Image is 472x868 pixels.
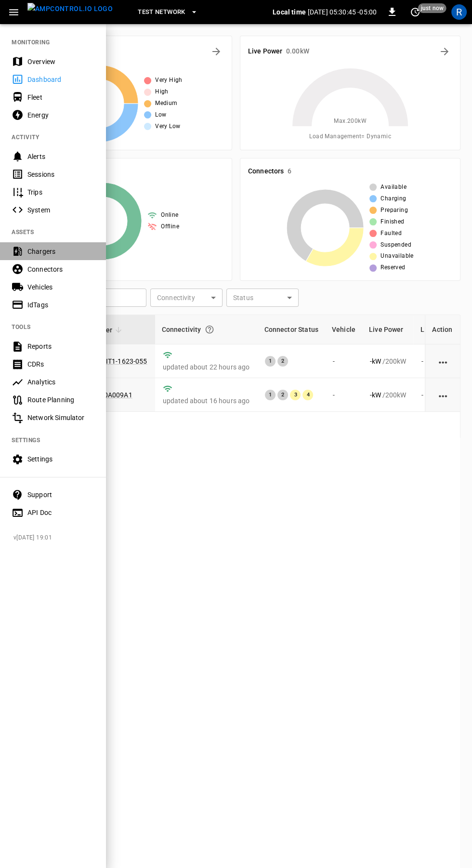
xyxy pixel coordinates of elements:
div: Network Simulator [27,413,94,422]
p: [DATE] 05:30:45 -05:00 [308,7,377,17]
button: set refresh interval [407,4,423,20]
div: Dashboard [27,75,94,84]
div: Analytics [27,377,94,387]
div: Connectors [27,264,94,274]
img: ampcontrol.io logo [27,3,113,15]
div: Trips [27,187,94,197]
span: Test Network [138,7,185,18]
div: Overview [27,57,94,66]
span: just now [418,3,446,13]
div: API Doc [27,508,94,517]
div: Support [27,490,94,500]
div: Energy [27,110,94,120]
div: Reports [27,342,94,351]
div: Route Planning [27,395,94,405]
div: Fleet [27,92,94,102]
div: Alerts [27,152,94,161]
div: System [27,205,94,215]
div: Vehicles [27,282,94,292]
div: Chargers [27,247,94,256]
div: IdTags [27,300,94,310]
div: Sessions [27,170,94,179]
p: Local time [273,7,306,17]
span: v [DATE] 19:01 [13,533,98,543]
div: profile-icon [451,4,467,20]
div: CDRs [27,359,94,369]
div: Settings [27,454,94,464]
